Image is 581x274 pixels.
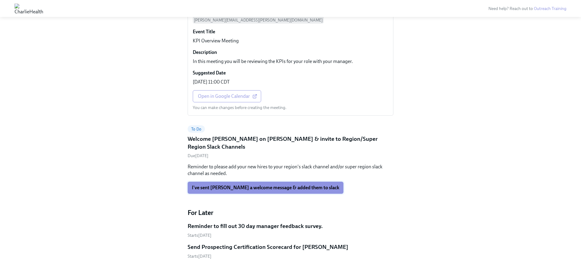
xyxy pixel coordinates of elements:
[534,6,566,11] a: Outreach Training
[193,28,215,35] h6: Event Title
[193,49,217,56] h6: Description
[15,4,43,13] img: CharlieHealth
[188,182,343,194] button: I've sent [PERSON_NAME] a welcome message & added them to slack
[192,185,339,191] span: I've sent [PERSON_NAME] a welcome message & added them to slack
[188,243,393,259] a: Send Prospecting Certification Scorecard for [PERSON_NAME]Starts[DATE]
[198,93,256,99] span: Open in Google Calendar
[188,222,393,238] a: Reminder to fill out 30 day manager feedback survey.Starts[DATE]
[188,163,393,177] p: Reminder to please add your new hires to your region's slack channel and/or super region slack ch...
[188,222,323,230] h5: Reminder to fill out 30 day manager feedback survey.
[193,79,230,85] p: [DATE] 11:00 CDT
[193,58,353,65] p: In this meeting you will be reviewing the KPIs for your role with your manager.
[188,208,393,217] h4: For Later
[193,70,226,76] h6: Suggested Date
[188,233,212,238] span: Monday, September 29th 2025, 10:00 am
[193,90,261,102] a: Open in Google Calendar
[188,153,208,158] span: Tuesday, September 9th 2025, 10:00 am
[188,243,348,251] h5: Send Prospecting Certification Scorecard for [PERSON_NAME]
[188,125,393,159] a: To DoWelcome [PERSON_NAME] on [PERSON_NAME] & invite to Region/Super Region Slack ChannelsDue[DATE]
[193,105,287,111] p: You can make changes before creating the meeting.
[488,6,566,11] span: Need help? Reach out to
[188,135,393,150] h5: Welcome [PERSON_NAME] on [PERSON_NAME] & invite to Region/Super Region Slack Channels
[188,254,212,259] span: Monday, September 29th 2025, 10:00 am
[193,16,324,24] span: [PERSON_NAME][EMAIL_ADDRESS][PERSON_NAME][DOMAIN_NAME]
[193,38,239,44] p: KPI Overview Meeting
[188,127,205,131] span: To Do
